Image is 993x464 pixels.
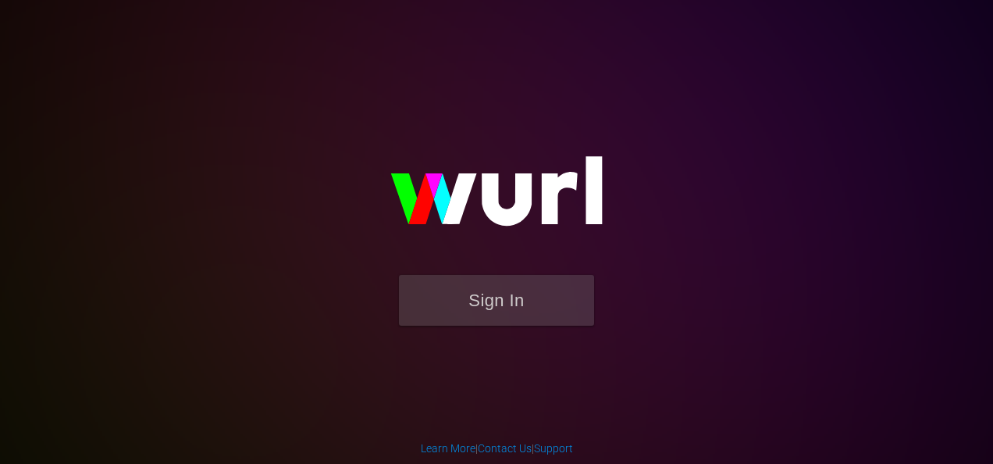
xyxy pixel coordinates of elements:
a: Contact Us [478,442,532,455]
div: | | [421,441,573,456]
button: Sign In [399,275,594,326]
a: Support [534,442,573,455]
img: wurl-logo-on-black-223613ac3d8ba8fe6dc639794a292ebdb59501304c7dfd60c99c58986ef67473.svg [340,123,653,274]
a: Learn More [421,442,475,455]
